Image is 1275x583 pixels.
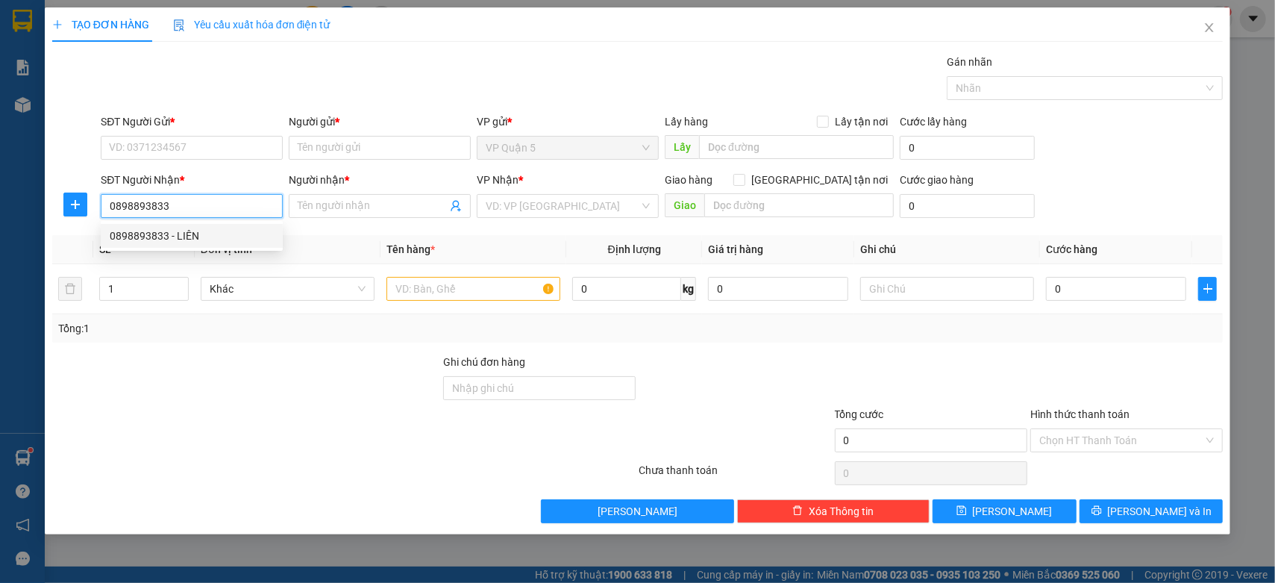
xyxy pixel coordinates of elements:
[933,499,1077,523] button: save[PERSON_NAME]
[289,113,471,130] div: Người gửi
[52,19,149,31] span: TẠO ĐƠN HÀNG
[116,49,268,66] div: PHƯỢNG
[64,199,87,211] span: plus
[173,19,331,31] span: Yêu cầu xuất hóa đơn điện tử
[665,174,712,186] span: Giao hàng
[792,505,803,517] span: delete
[1046,243,1097,255] span: Cước hàng
[1188,7,1230,49] button: Close
[598,503,677,520] span: [PERSON_NAME]
[116,13,268,49] div: VP [GEOGRAPHIC_DATA]
[110,228,274,244] div: 0898893833 - LIÊN
[13,49,106,66] div: ĐẠT
[854,235,1040,264] th: Ghi chú
[973,503,1053,520] span: [PERSON_NAME]
[699,135,894,159] input: Dọc đường
[289,172,471,188] div: Người nhận
[745,172,894,188] span: [GEOGRAPHIC_DATA] tận nơi
[1199,283,1216,295] span: plus
[486,137,650,159] span: VP Quận 5
[114,100,135,116] span: CC :
[809,503,874,520] span: Xóa Thông tin
[704,193,894,217] input: Dọc đường
[13,14,36,30] span: Gửi:
[541,499,733,523] button: [PERSON_NAME]
[1108,503,1212,520] span: [PERSON_NAME] và In
[443,376,636,400] input: Ghi chú đơn hàng
[477,113,659,130] div: VP gửi
[1030,408,1130,420] label: Hình thức thanh toán
[708,243,763,255] span: Giá trị hàng
[13,13,106,49] div: VP Quận 5
[101,172,283,188] div: SĐT Người Nhận
[1198,277,1217,301] button: plus
[900,194,1035,218] input: Cước giao hàng
[860,277,1034,301] input: Ghi Chú
[665,135,699,159] span: Lấy
[443,356,525,368] label: Ghi chú đơn hàng
[58,277,82,301] button: delete
[737,499,930,523] button: deleteXóa Thông tin
[1091,505,1102,517] span: printer
[900,174,974,186] label: Cước giao hàng
[1203,22,1215,34] span: close
[101,224,283,248] div: 0898893833 - LIÊN
[173,19,185,31] img: icon
[947,56,992,68] label: Gán nhãn
[116,14,152,30] span: Nhận:
[608,243,661,255] span: Định lượng
[637,462,833,488] div: Chưa thanh toán
[101,113,283,130] div: SĐT Người Gửi
[477,174,519,186] span: VP Nhận
[386,243,435,255] span: Tên hàng
[1080,499,1224,523] button: printer[PERSON_NAME] và In
[63,193,87,216] button: plus
[386,277,560,301] input: VD: Bàn, Ghế
[210,278,366,300] span: Khác
[829,113,894,130] span: Lấy tận nơi
[52,19,63,30] span: plus
[835,408,884,420] span: Tổng cước
[665,193,704,217] span: Giao
[900,116,967,128] label: Cước lấy hàng
[58,320,493,337] div: Tổng: 1
[681,277,696,301] span: kg
[956,505,967,517] span: save
[665,116,708,128] span: Lấy hàng
[708,277,848,301] input: 0
[99,243,111,255] span: SL
[450,200,462,212] span: user-add
[900,136,1035,160] input: Cước lấy hàng
[114,96,269,117] div: 30.000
